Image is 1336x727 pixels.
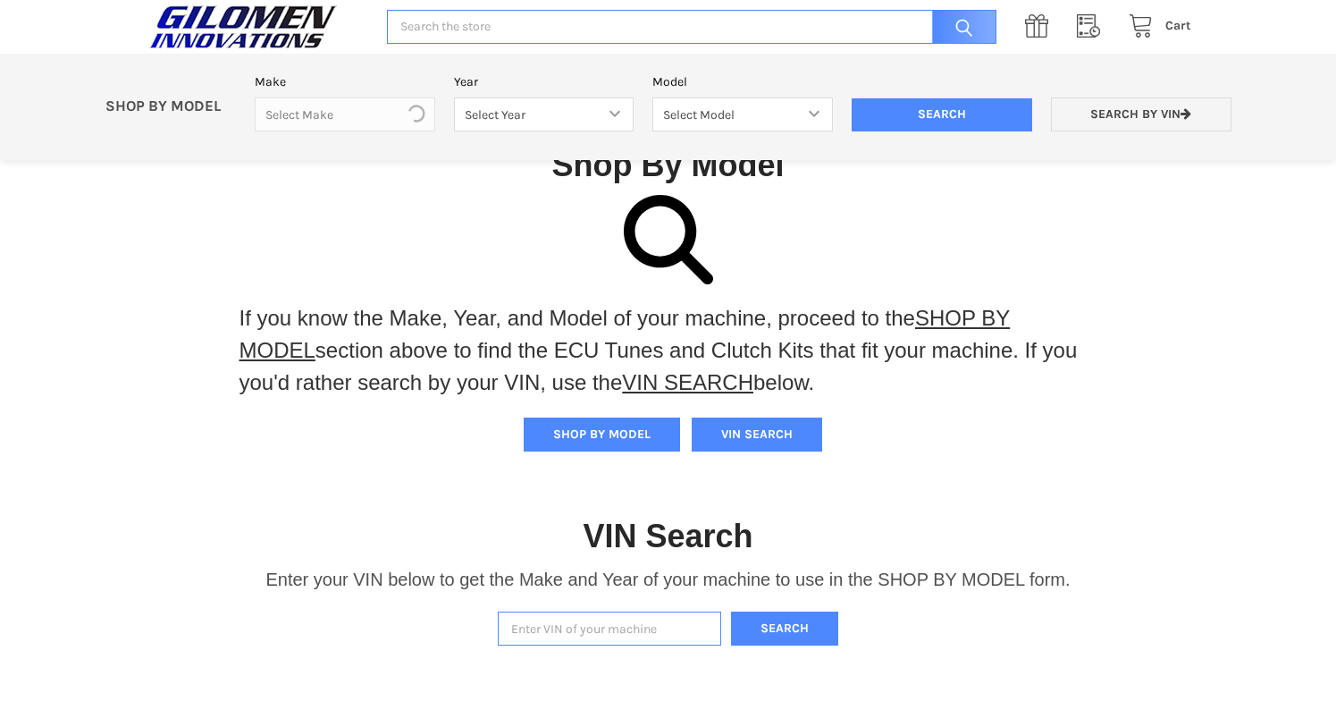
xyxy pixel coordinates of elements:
button: SHOP BY MODEL [524,418,680,452]
p: SHOP BY MODEL [96,97,246,116]
h1: Shop By Model [145,145,1190,185]
p: If you know the Make, Year, and Model of your machine, proceed to the section above to find the E... [239,302,1097,399]
a: GILOMEN INNOVATIONS [145,4,368,49]
a: Search by VIN [1051,97,1231,132]
input: Enter VIN of your machine [498,612,721,647]
h1: VIN Search [583,516,752,556]
button: Search [731,612,838,647]
a: VIN SEARCH [622,370,753,394]
input: Search the store [387,10,996,45]
p: Enter your VIN below to get the Make and Year of your machine to use in the SHOP BY MODEL form. [265,566,1070,593]
button: VIN SEARCH [692,418,822,452]
input: Search [923,10,996,45]
span: Cart [1165,18,1191,33]
img: GILOMEN INNOVATIONS [145,4,341,49]
label: Make [255,72,435,91]
label: Model [652,72,833,91]
input: Search [852,98,1032,132]
label: Year [454,72,634,91]
a: Cart [1119,15,1191,38]
a: SHOP BY MODEL [239,306,1011,362]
